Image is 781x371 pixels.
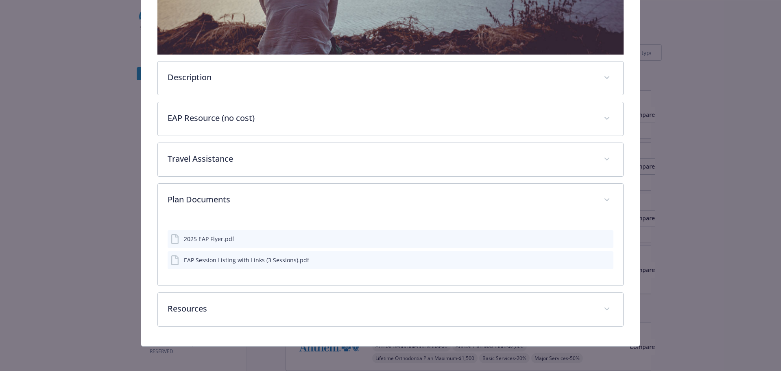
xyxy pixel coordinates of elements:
[158,217,624,285] div: Plan Documents
[590,235,596,243] button: download file
[158,293,624,326] div: Resources
[168,193,594,206] p: Plan Documents
[603,256,610,264] button: preview file
[168,112,594,124] p: EAP Resource (no cost)
[168,153,594,165] p: Travel Assistance
[158,102,624,136] div: EAP Resource (no cost)
[168,71,594,83] p: Description
[590,256,596,264] button: download file
[184,256,309,264] div: EAP Session Listing with Links (3 Sessions).pdf
[158,184,624,217] div: Plan Documents
[158,61,624,95] div: Description
[603,235,610,243] button: preview file
[184,235,234,243] div: 2025 EAP Flyer.pdf
[158,143,624,176] div: Travel Assistance
[168,303,594,315] p: Resources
